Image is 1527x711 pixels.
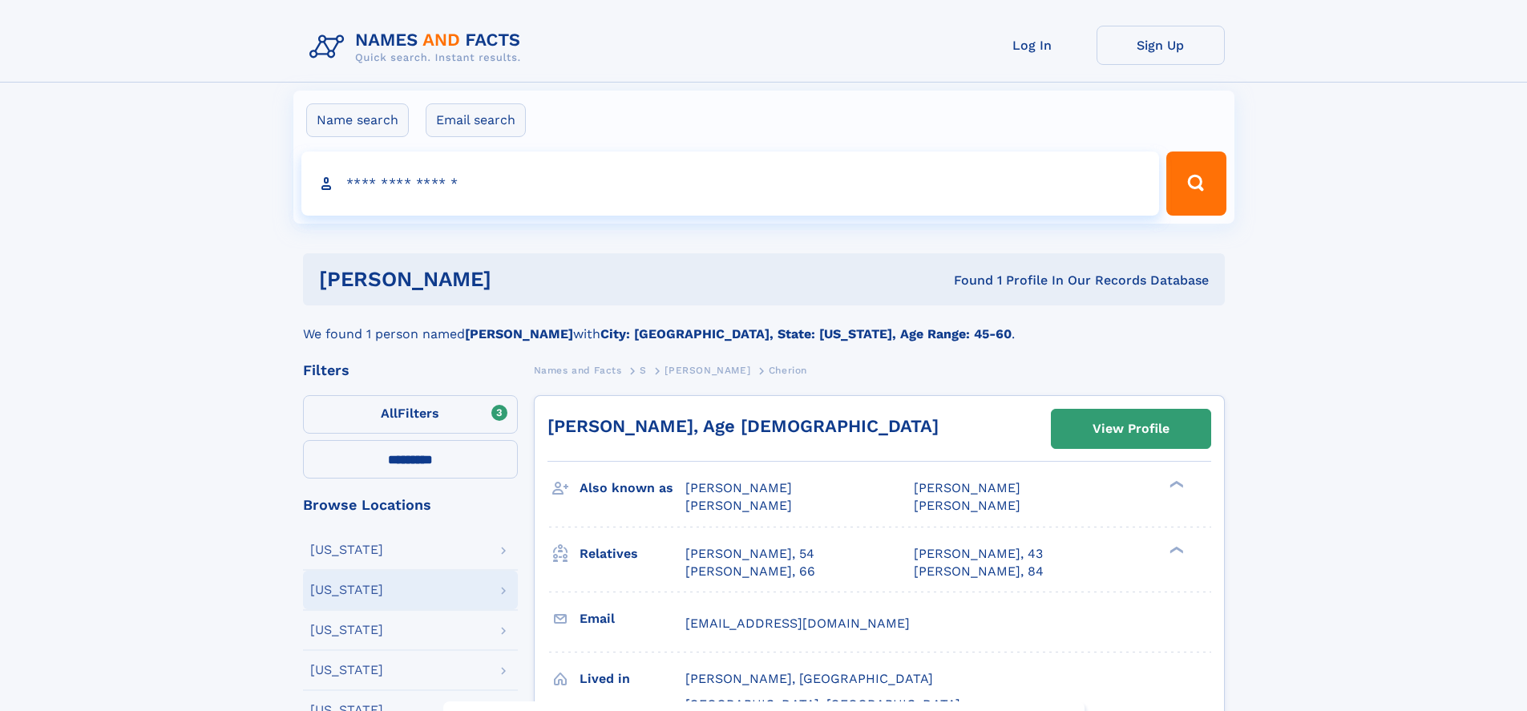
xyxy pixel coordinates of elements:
input: search input [301,151,1160,216]
label: Email search [426,103,526,137]
div: ❯ [1165,544,1185,555]
div: Found 1 Profile In Our Records Database [722,272,1209,289]
div: Filters [303,363,518,378]
span: All [381,406,398,421]
h3: Lived in [580,665,685,693]
span: Cherion [769,365,807,376]
a: [PERSON_NAME], 54 [685,545,814,563]
b: [PERSON_NAME] [465,326,573,341]
label: Name search [306,103,409,137]
div: We found 1 person named with . [303,305,1225,344]
div: [US_STATE] [310,543,383,556]
button: Search Button [1166,151,1226,216]
label: Filters [303,395,518,434]
a: Names and Facts [534,360,622,380]
h3: Email [580,605,685,632]
span: [PERSON_NAME], [GEOGRAPHIC_DATA] [685,671,933,686]
span: [PERSON_NAME] [665,365,750,376]
a: [PERSON_NAME], Age [DEMOGRAPHIC_DATA] [547,416,939,436]
span: [PERSON_NAME] [914,498,1020,513]
div: [US_STATE] [310,624,383,636]
span: S [640,365,647,376]
h3: Relatives [580,540,685,568]
a: [PERSON_NAME] [665,360,750,380]
a: [PERSON_NAME], 43 [914,545,1043,563]
img: Logo Names and Facts [303,26,534,69]
div: View Profile [1093,410,1169,447]
div: ❯ [1165,479,1185,490]
a: [PERSON_NAME], 66 [685,563,815,580]
span: [EMAIL_ADDRESS][DOMAIN_NAME] [685,616,910,631]
b: City: [GEOGRAPHIC_DATA], State: [US_STATE], Age Range: 45-60 [600,326,1012,341]
h3: Also known as [580,475,685,502]
a: S [640,360,647,380]
a: Log In [968,26,1097,65]
span: [PERSON_NAME] [685,498,792,513]
h1: [PERSON_NAME] [319,269,723,289]
a: Sign Up [1097,26,1225,65]
a: [PERSON_NAME], 84 [914,563,1044,580]
div: [US_STATE] [310,584,383,596]
div: [US_STATE] [310,664,383,677]
div: Browse Locations [303,498,518,512]
span: [PERSON_NAME] [914,480,1020,495]
span: [PERSON_NAME] [685,480,792,495]
a: View Profile [1052,410,1210,448]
